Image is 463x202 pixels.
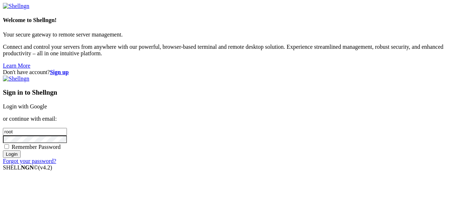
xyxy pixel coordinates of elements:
[3,3,29,9] img: Shellngn
[3,158,56,164] a: Forgot your password?
[3,69,460,76] div: Don't have account?
[3,76,29,82] img: Shellngn
[3,128,67,136] input: Email address
[3,17,460,23] h4: Welcome to Shellngn!
[3,89,460,96] h3: Sign in to Shellngn
[3,116,460,122] p: or continue with email:
[3,103,47,109] a: Login with Google
[21,164,34,171] b: NGN
[4,144,9,149] input: Remember Password
[3,150,21,158] input: Login
[3,63,30,69] a: Learn More
[50,69,69,75] a: Sign up
[38,164,52,171] span: 4.2.0
[3,31,460,38] p: Your secure gateway to remote server management.
[3,44,460,57] p: Connect and control your servers from anywhere with our powerful, browser-based terminal and remo...
[3,164,52,171] span: SHELL ©
[12,144,61,150] span: Remember Password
